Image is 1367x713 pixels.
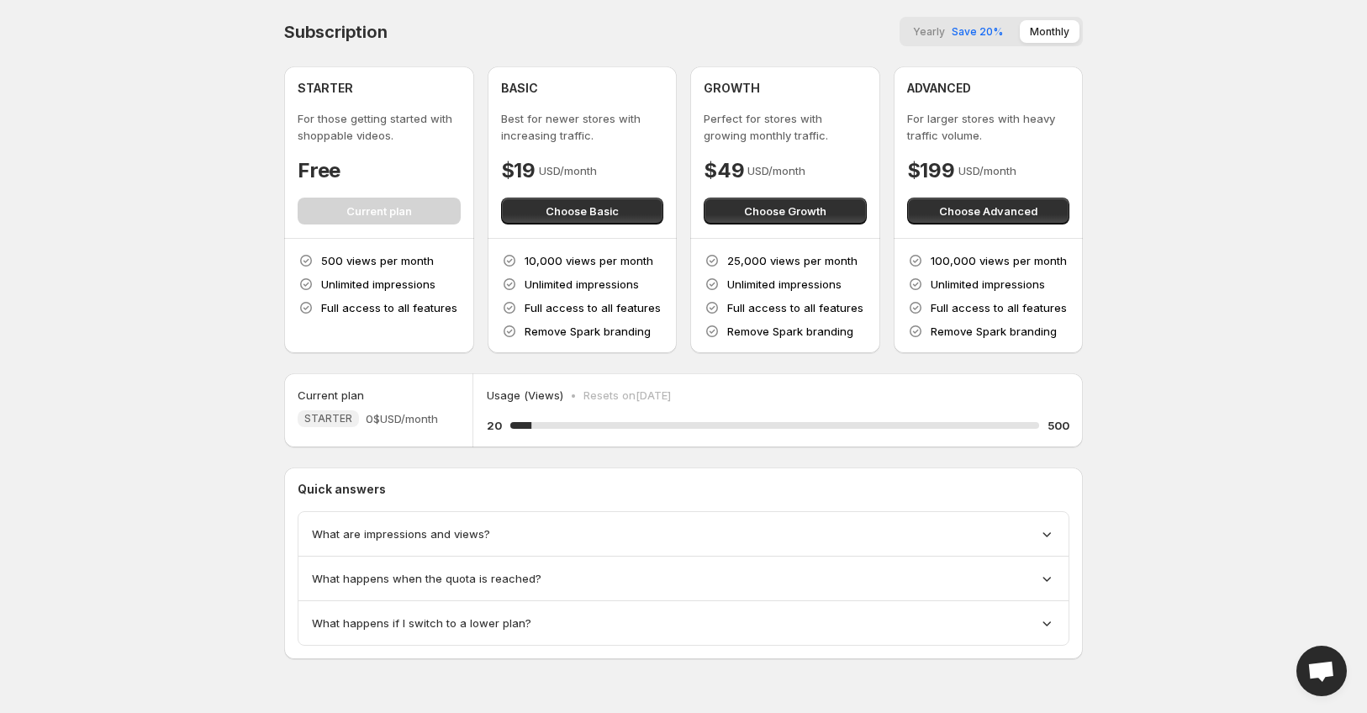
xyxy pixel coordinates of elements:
[704,80,760,97] h4: GROWTH
[913,25,945,38] span: Yearly
[312,526,490,542] span: What are impressions and views?
[907,198,1070,224] button: Choose Advanced
[952,25,1003,38] span: Save 20%
[958,162,1016,179] p: USD/month
[747,162,805,179] p: USD/month
[501,157,536,184] h4: $19
[1020,20,1079,43] button: Monthly
[366,410,438,427] span: 0$ USD/month
[583,387,671,404] p: Resets on [DATE]
[744,203,826,219] span: Choose Growth
[298,80,353,97] h4: STARTER
[931,323,1057,340] p: Remove Spark branding
[931,276,1045,293] p: Unlimited impressions
[321,299,457,316] p: Full access to all features
[501,110,664,144] p: Best for newer stores with increasing traffic.
[727,323,853,340] p: Remove Spark branding
[727,276,842,293] p: Unlimited impressions
[501,80,538,97] h4: BASIC
[304,412,352,425] span: STARTER
[525,299,661,316] p: Full access to all features
[907,80,971,97] h4: ADVANCED
[298,387,364,404] h5: Current plan
[298,481,1069,498] p: Quick answers
[487,417,502,434] h5: 20
[487,387,563,404] p: Usage (Views)
[704,157,744,184] h4: $49
[321,276,435,293] p: Unlimited impressions
[312,615,531,631] span: What happens if I switch to a lower plan?
[570,387,577,404] p: •
[903,20,1013,43] button: YearlySave 20%
[321,252,434,269] p: 500 views per month
[1048,417,1069,434] h5: 500
[501,198,664,224] button: Choose Basic
[546,203,619,219] span: Choose Basic
[727,252,858,269] p: 25,000 views per month
[1296,646,1347,696] div: Open chat
[727,299,863,316] p: Full access to all features
[284,22,388,42] h4: Subscription
[298,110,461,144] p: For those getting started with shoppable videos.
[525,276,639,293] p: Unlimited impressions
[539,162,597,179] p: USD/month
[525,252,653,269] p: 10,000 views per month
[704,110,867,144] p: Perfect for stores with growing monthly traffic.
[907,110,1070,144] p: For larger stores with heavy traffic volume.
[704,198,867,224] button: Choose Growth
[931,299,1067,316] p: Full access to all features
[931,252,1067,269] p: 100,000 views per month
[907,157,955,184] h4: $199
[525,323,651,340] p: Remove Spark branding
[939,203,1037,219] span: Choose Advanced
[312,570,541,587] span: What happens when the quota is reached?
[298,157,340,184] h4: Free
